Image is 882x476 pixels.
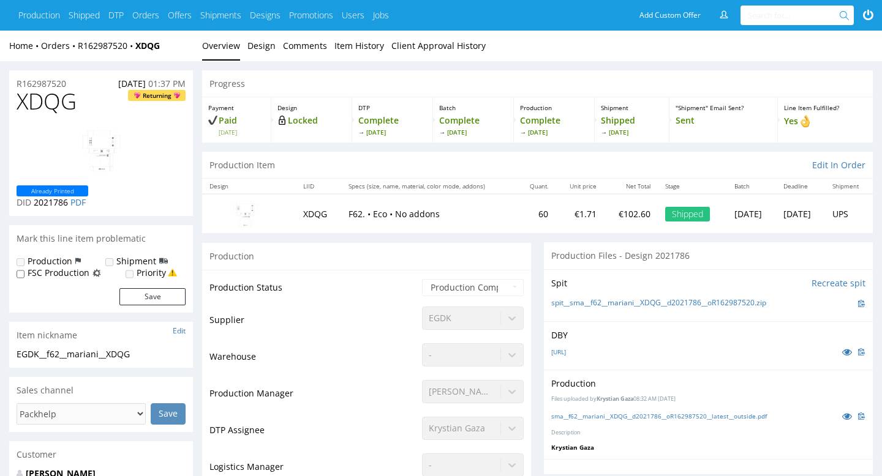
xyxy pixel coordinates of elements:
[776,194,825,233] td: [DATE]
[209,379,419,415] td: Production Manager
[209,342,419,379] td: Warehouse
[858,412,865,420] img: clipboard.svg
[9,225,193,252] div: Mark this line item problematic
[168,268,177,277] img: yellow_warning_triangle.png
[200,9,241,21] a: Shipments
[118,78,146,89] span: [DATE]
[209,159,275,171] p: Production Item
[604,194,658,233] td: €102.60
[342,9,364,21] a: Users
[358,128,426,136] span: [DATE]
[202,31,240,61] a: Overview
[776,179,825,194] th: Deadline
[784,114,867,128] p: Yes
[202,179,296,194] th: Design
[208,103,265,112] p: Payment
[601,103,663,112] p: Shipment
[520,103,588,112] p: Production
[551,443,594,452] span: Krystian Gaza
[9,441,193,468] div: Customer
[135,40,160,51] a: XDQG
[202,70,873,97] div: Progress
[69,9,100,21] a: Shipped
[727,194,776,233] td: [DATE]
[341,179,517,194] th: Specs (size, name, material, color mode, addons)
[247,31,276,61] a: Design
[439,103,507,112] p: Batch
[202,242,531,270] div: Production
[334,31,384,61] a: Item History
[604,179,658,194] th: Net Total
[18,9,60,21] a: Production
[283,31,327,61] a: Comments
[28,267,89,279] label: FSC Production
[70,196,86,208] a: PDF
[208,114,265,136] p: Paid
[17,196,31,208] span: DID
[9,377,193,404] div: Sales channel
[108,9,124,21] a: DTP
[20,185,85,196] span: Already Printed
[551,429,865,437] p: Description
[551,377,596,390] p: Production
[17,89,77,114] span: XDQG
[517,194,556,233] td: 60
[727,179,776,194] th: Batch
[601,128,663,136] span: [DATE]
[41,40,78,51] a: Orders
[52,126,150,176] img: data
[173,325,186,336] a: Edit
[517,179,556,194] th: Quant.
[214,198,276,229] img: data
[358,103,426,112] p: DTP
[209,305,419,342] td: Supplier
[78,40,135,51] a: R162987520
[277,114,345,127] p: Locked
[748,6,842,25] input: Search for...
[858,300,865,307] img: clipboard.svg
[556,194,604,233] td: €1.71
[551,348,566,356] a: [URL]
[858,348,865,355] img: clipboard.svg
[658,179,727,194] th: Stage
[676,114,771,127] p: Sent
[159,255,168,267] img: icon-shipping-flag.svg
[349,208,510,220] p: F62. • Eco • No addons
[551,277,567,289] p: Spit
[9,40,41,51] a: Home
[151,403,186,424] input: Save
[296,194,341,233] td: XDQG
[544,242,873,269] div: Production Files - Design 2021786
[520,114,588,136] p: Complete
[551,395,865,403] p: Files uploaded by 08:32 AM [DATE]
[209,415,419,452] td: DTP Assignee
[665,207,710,221] div: Shipped
[551,329,865,341] p: DBY
[132,90,183,101] span: Returning
[784,103,867,112] p: Line Item Fulfilled?
[116,255,156,267] label: Shipment
[391,31,486,61] a: Client Approval History
[17,348,186,360] div: EGDK__f62__mariani__XDQG
[209,278,419,305] td: Production Status
[551,412,767,420] a: sma__f62__mariani__XDQG__d2021786__oR162987520__latest__outside.pdf
[812,277,865,289] input: Recreate spit
[439,114,507,136] p: Complete
[676,103,771,112] p: "Shipment" Email Sent?
[34,196,68,208] span: 2021786
[92,267,101,279] img: icon-fsc-production-flag.svg
[597,395,633,403] span: Krystian Gaza
[373,9,389,21] a: Jobs
[812,159,865,171] a: Edit In Order
[439,128,507,136] span: [DATE]
[75,255,81,267] img: icon-production-flag.svg
[168,9,192,21] a: Offers
[633,6,707,25] a: Add Custom Offer
[17,78,66,90] a: R162987520
[219,128,265,136] span: [DATE]
[9,322,193,349] div: Item nickname
[28,255,72,267] label: Production
[825,194,873,233] td: UPS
